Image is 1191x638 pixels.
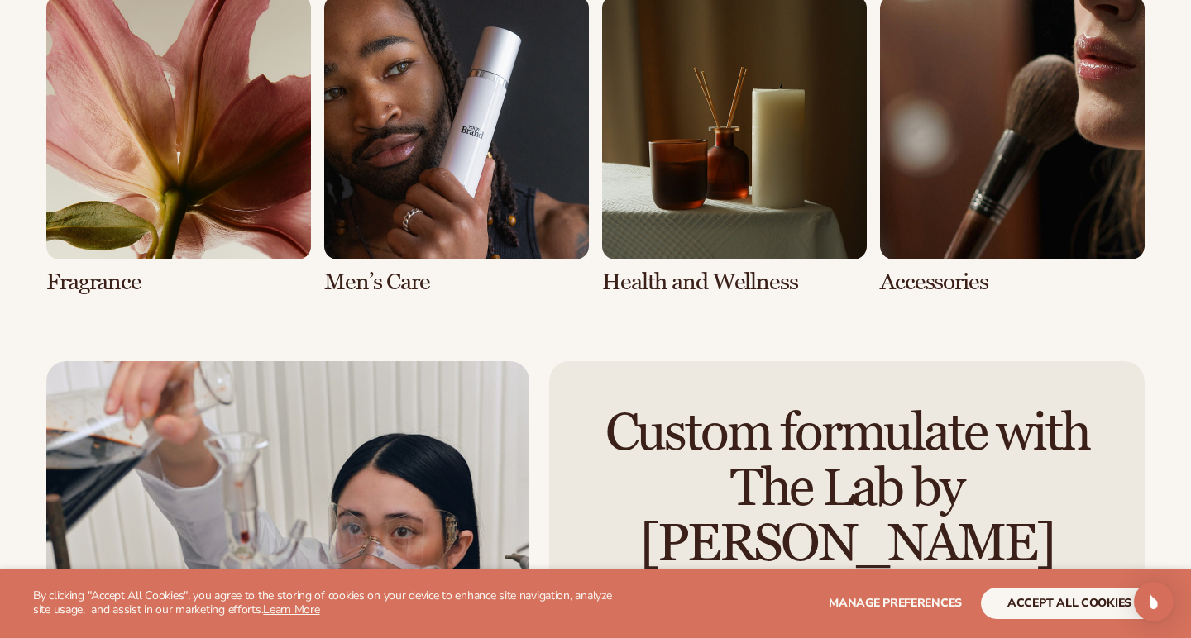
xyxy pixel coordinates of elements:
a: Learn More [263,602,319,617]
button: accept all cookies [981,588,1158,619]
button: Manage preferences [829,588,962,619]
h2: Custom formulate with The Lab by [PERSON_NAME] [595,406,1098,573]
div: Open Intercom Messenger [1134,582,1174,621]
span: Manage preferences [829,595,962,611]
p: By clicking "Accept All Cookies", you agree to the storing of cookies on your device to enhance s... [33,589,622,617]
